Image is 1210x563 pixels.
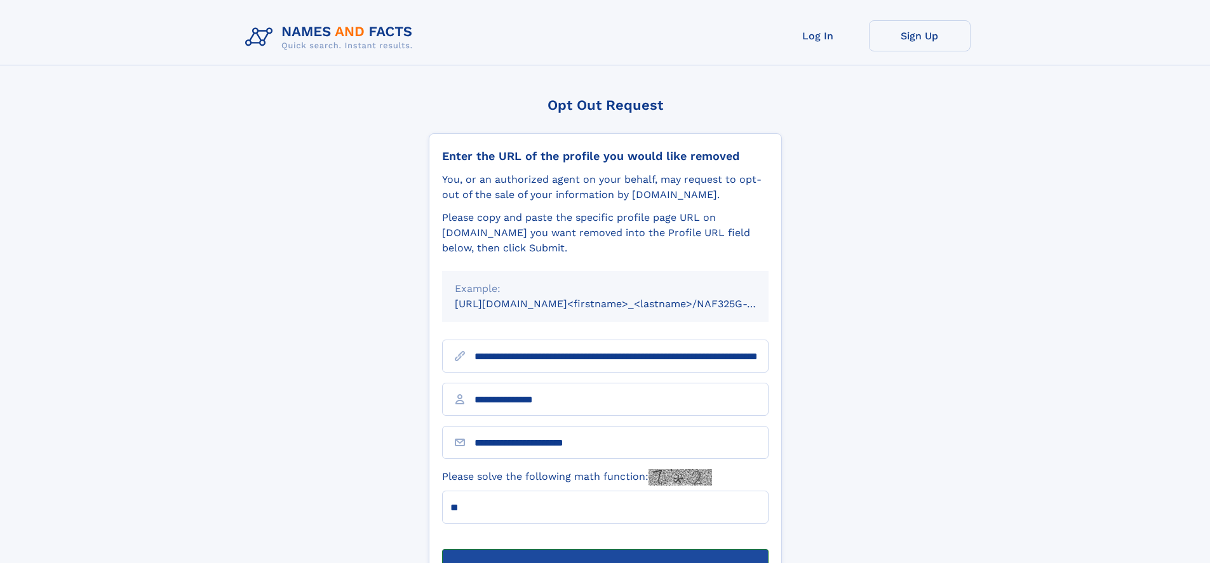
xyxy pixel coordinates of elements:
div: Example: [455,281,756,296]
a: Log In [767,20,869,51]
div: Enter the URL of the profile you would like removed [442,149,769,163]
label: Please solve the following math function: [442,469,712,486]
div: Please copy and paste the specific profile page URL on [DOMAIN_NAME] you want removed into the Pr... [442,210,769,256]
a: Sign Up [869,20,971,51]
div: Opt Out Request [429,97,782,113]
div: You, or an authorized agent on your behalf, may request to opt-out of the sale of your informatio... [442,172,769,202]
small: [URL][DOMAIN_NAME]<firstname>_<lastname>/NAF325G-xxxxxxxx [455,298,793,310]
img: Logo Names and Facts [240,20,423,55]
